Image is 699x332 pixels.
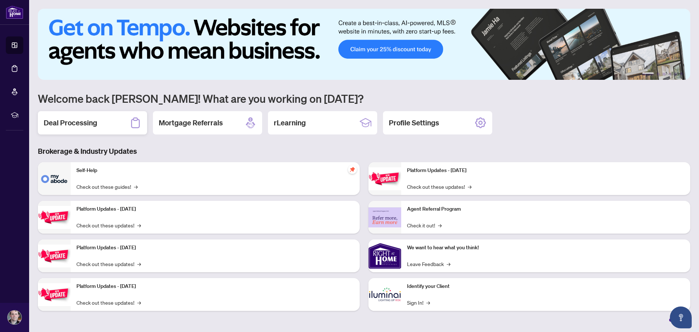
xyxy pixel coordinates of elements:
[407,205,684,213] p: Agent Referral Program
[348,165,357,174] span: pushpin
[137,260,141,268] span: →
[137,221,141,229] span: →
[668,73,671,75] button: 4
[274,118,306,128] h2: rLearning
[407,167,684,175] p: Platform Updates - [DATE]
[438,221,442,229] span: →
[368,239,401,272] img: We want to hear what you think!
[468,183,471,191] span: →
[76,298,141,306] a: Check out these updates!→
[368,207,401,227] img: Agent Referral Program
[407,183,471,191] a: Check out these updates!→
[368,167,401,190] img: Platform Updates - June 23, 2025
[76,205,354,213] p: Platform Updates - [DATE]
[657,73,660,75] button: 2
[8,310,21,324] img: Profile Icon
[674,73,677,75] button: 5
[76,282,354,290] p: Platform Updates - [DATE]
[642,73,654,75] button: 1
[76,221,141,229] a: Check out these updates!→
[38,245,71,267] img: Platform Updates - July 21, 2025
[368,278,401,311] img: Identify your Client
[76,244,354,252] p: Platform Updates - [DATE]
[6,5,23,19] img: logo
[38,146,690,156] h3: Brokerage & Industry Updates
[670,306,692,328] button: Open asap
[76,260,141,268] a: Check out these updates!→
[38,206,71,229] img: Platform Updates - September 16, 2025
[407,282,684,290] p: Identify your Client
[680,73,683,75] button: 6
[134,183,138,191] span: →
[407,221,442,229] a: Check it out!→
[663,73,666,75] button: 3
[447,260,450,268] span: →
[44,118,97,128] h2: Deal Processing
[76,167,354,175] p: Self-Help
[38,91,690,105] h1: Welcome back [PERSON_NAME]! What are you working on [DATE]?
[159,118,223,128] h2: Mortgage Referrals
[407,298,430,306] a: Sign In!→
[389,118,439,128] h2: Profile Settings
[38,9,690,80] img: Slide 0
[407,244,684,252] p: We want to hear what you think!
[407,260,450,268] a: Leave Feedback→
[76,183,138,191] a: Check out these guides!→
[137,298,141,306] span: →
[38,283,71,306] img: Platform Updates - July 8, 2025
[426,298,430,306] span: →
[38,162,71,195] img: Self-Help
